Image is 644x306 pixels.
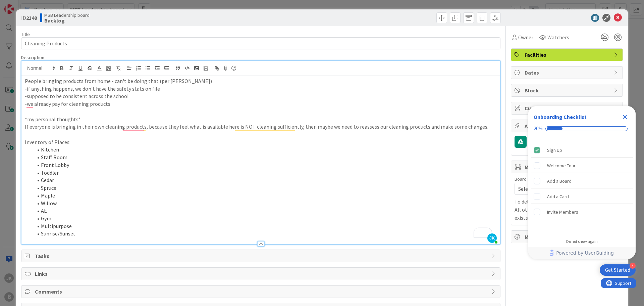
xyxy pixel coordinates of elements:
[528,247,636,259] div: Footer
[25,92,497,100] p: -supposed to be consistent across the school
[547,208,578,216] div: Invite Members
[14,1,31,9] span: Support
[33,222,497,230] li: Multipurpose
[528,106,636,259] div: Checklist Container
[531,189,633,204] div: Add a Card is incomplete.
[487,233,497,243] span: JK
[547,162,576,170] div: Welcome Tour
[33,192,497,200] li: Maple
[525,163,610,171] span: Mirrors
[25,138,497,146] p: Inventory of Places:
[33,169,497,177] li: Toddler
[515,198,619,222] p: To delete a mirror card, just delete the card. All other mirrored cards will continue to exists.
[525,51,610,59] span: Facilities
[35,270,488,278] span: Links
[35,288,488,296] span: Comments
[25,123,497,131] p: If everyone is bringing in their own cleaning products, because they feel what is available here ...
[525,69,610,77] span: Dates
[33,207,497,215] li: AE
[531,205,633,219] div: Invite Members is incomplete.
[525,86,610,94] span: Block
[534,126,630,132] div: Checklist progress: 20%
[25,77,497,85] p: People bringing products from home - can't be doing that (per [PERSON_NAME])
[531,143,633,158] div: Sign Up is complete.
[21,31,30,37] label: Title
[547,33,569,41] span: Watchers
[25,85,497,93] p: -if anything happens, we don't have the safety stats on file
[525,233,610,241] span: Metrics
[33,154,497,161] li: Staff Room
[33,161,497,169] li: Front Lobby
[33,200,497,207] li: Willow
[547,146,562,154] div: Sign Up
[525,104,610,112] span: Custom Fields
[534,113,587,121] div: Onboarding Checklist
[600,264,636,276] div: Open Get Started checklist, remaining modules: 4
[33,230,497,237] li: Sunrise/Sunset
[25,116,497,123] p: *my personal thoughts*
[518,33,533,41] span: Owner
[566,239,598,244] div: Do not show again
[515,177,527,181] span: Board
[25,100,497,108] p: -we already pay for cleaning products
[21,14,37,22] span: ID
[33,176,497,184] li: Cedar
[528,140,636,234] div: Checklist items
[21,76,500,244] div: To enrich screen reader interactions, please activate Accessibility in Grammarly extension settings
[35,252,488,260] span: Tasks
[620,112,630,122] div: Close Checklist
[33,215,497,222] li: Gym
[547,177,572,185] div: Add a Board
[525,122,610,130] span: Attachments
[33,146,497,154] li: Kitchen
[21,37,500,49] input: type card name here...
[44,12,90,18] span: MSB Leadership board
[605,267,630,273] div: Get Started
[556,249,614,257] span: Powered by UserGuiding
[531,174,633,188] div: Add a Board is incomplete.
[547,192,569,201] div: Add a Card
[534,126,543,132] div: 20%
[33,184,497,192] li: Spruce
[44,18,90,23] b: Backlog
[630,263,636,269] div: 4
[531,158,633,173] div: Welcome Tour is incomplete.
[532,247,632,259] a: Powered by UserGuiding
[26,14,37,21] b: 2148
[561,105,573,112] span: ( 0/2 )
[21,54,44,60] span: Description
[518,184,604,193] span: Select...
